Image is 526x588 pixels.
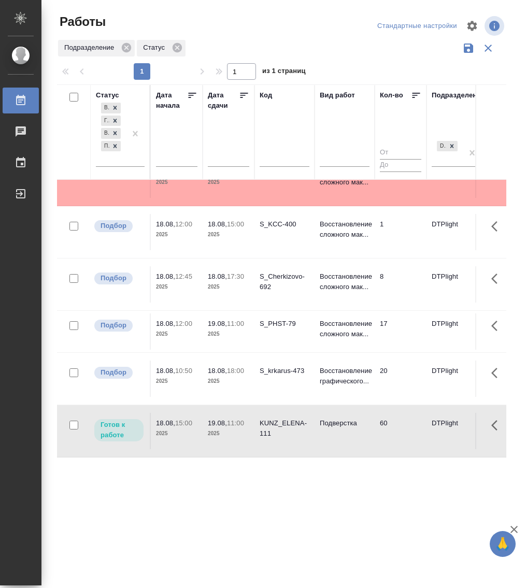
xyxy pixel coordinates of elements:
[101,367,126,378] p: Подбор
[93,271,145,285] div: Можно подбирать исполнителей
[260,219,309,230] div: S_KCC-400
[101,141,109,152] div: Подбор
[175,320,192,327] p: 12:00
[485,361,510,385] button: Здесь прячутся важные кнопки
[427,214,487,250] td: DTPlight
[156,320,175,327] p: 18.08,
[375,313,427,350] td: 17
[485,313,510,338] button: Здесь прячутся важные кнопки
[96,90,119,101] div: Статус
[100,127,122,140] div: В ожидании, Готов к работе, В работе, Подбор
[101,273,126,283] p: Подбор
[375,413,427,449] td: 60
[156,367,175,375] p: 18.08,
[156,90,187,111] div: Дата начала
[208,230,249,240] p: 2025
[260,271,309,292] div: S_Cherkizovo-692
[156,428,197,439] p: 2025
[460,13,485,38] span: Настроить таблицу
[380,90,403,101] div: Кол-во
[320,319,369,339] p: Восстановление сложного мак...
[227,367,244,375] p: 18:00
[101,420,137,440] p: Готов к работе
[93,418,145,442] div: Исполнитель может приступить к работе
[227,419,244,427] p: 11:00
[101,320,126,331] p: Подбор
[156,220,175,228] p: 18.08,
[427,361,487,397] td: DTPlight
[156,282,197,292] p: 2025
[100,140,122,153] div: В ожидании, Готов к работе, В работе, Подбор
[57,13,106,30] span: Работы
[478,38,498,58] button: Сбросить фильтры
[427,266,487,303] td: DTPlight
[260,366,309,376] div: S_krkarus-473
[427,413,487,449] td: DTPlight
[375,361,427,397] td: 20
[208,177,249,188] p: 2025
[320,271,369,292] p: Восстановление сложного мак...
[432,90,485,101] div: Подразделение
[436,140,459,153] div: DTPlight
[260,90,272,101] div: Код
[208,419,227,427] p: 19.08,
[101,116,109,126] div: Готов к работе
[175,220,192,228] p: 12:00
[208,282,249,292] p: 2025
[156,376,197,386] p: 2025
[262,65,306,80] span: из 1 страниц
[175,419,192,427] p: 15:00
[93,219,145,233] div: Можно подбирать исполнителей
[427,313,487,350] td: DTPlight
[494,533,511,555] span: 🙏
[156,177,197,188] p: 2025
[260,319,309,329] div: S_PHST-79
[208,329,249,339] p: 2025
[101,103,109,113] div: В ожидании
[375,18,460,34] div: split button
[375,266,427,303] td: 8
[58,40,135,56] div: Подразделение
[64,42,118,53] p: Подразделение
[156,230,197,240] p: 2025
[208,428,249,439] p: 2025
[208,90,239,111] div: Дата сдачи
[380,159,421,172] input: До
[175,367,192,375] p: 10:50
[459,38,478,58] button: Сохранить фильтры
[156,329,197,339] p: 2025
[320,418,369,428] p: Подверстка
[485,214,510,239] button: Здесь прячутся важные кнопки
[93,319,145,333] div: Можно подбирать исполнителей
[320,90,355,101] div: Вид работ
[320,366,369,386] p: Восстановление графического...
[485,413,510,438] button: Здесь прячутся важные кнопки
[208,273,227,280] p: 18.08,
[320,219,369,240] p: Восстановление сложного мак...
[227,320,244,327] p: 11:00
[490,531,516,557] button: 🙏
[143,42,168,53] p: Статус
[93,366,145,380] div: Можно подбирать исполнителей
[175,273,192,280] p: 12:45
[437,141,446,152] div: DTPlight
[208,376,249,386] p: 2025
[485,266,510,291] button: Здесь прячутся важные кнопки
[137,40,186,56] div: Статус
[156,419,175,427] p: 18.08,
[380,147,421,160] input: От
[156,273,175,280] p: 18.08,
[375,214,427,250] td: 1
[208,320,227,327] p: 19.08,
[101,221,126,231] p: Подбор
[100,114,122,127] div: В ожидании, Готов к работе, В работе, Подбор
[101,128,109,139] div: В работе
[227,220,244,228] p: 15:00
[227,273,244,280] p: 17:30
[208,220,227,228] p: 18.08,
[260,418,309,439] div: KUNZ_ELENA-111
[208,367,227,375] p: 18.08,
